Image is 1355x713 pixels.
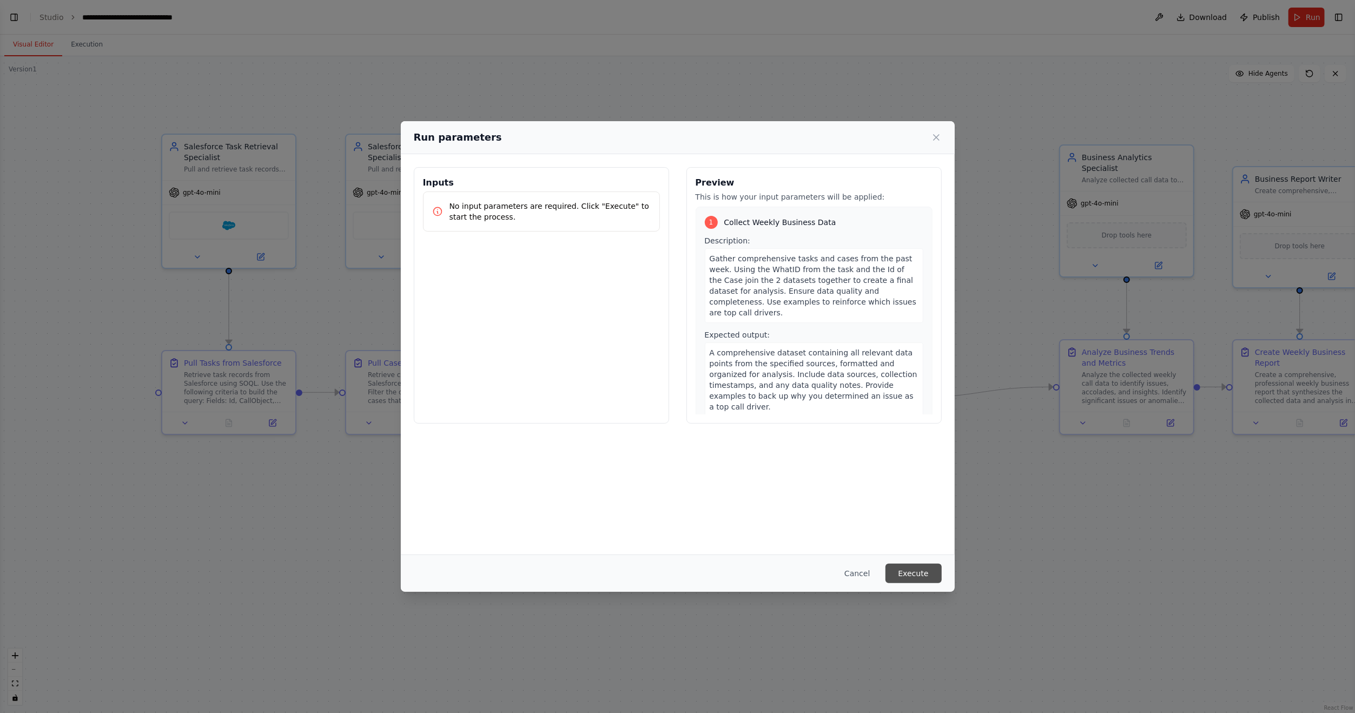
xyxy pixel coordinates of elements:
h3: Inputs [423,176,660,189]
span: Description: [705,236,750,245]
h2: Run parameters [414,130,502,145]
button: Cancel [836,564,878,583]
div: 1 [705,216,718,229]
span: Gather comprehensive tasks and cases from the past week. Using the WhatID from the task and the I... [710,254,917,317]
span: A comprehensive dataset containing all relevant data points from the specified sources, formatted... [710,348,917,411]
h3: Preview [696,176,933,189]
button: Execute [885,564,942,583]
p: This is how your input parameters will be applied: [696,192,933,202]
span: Expected output: [705,331,770,339]
span: Collect Weekly Business Data [724,217,836,228]
p: No input parameters are required. Click "Execute" to start the process. [450,201,651,222]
